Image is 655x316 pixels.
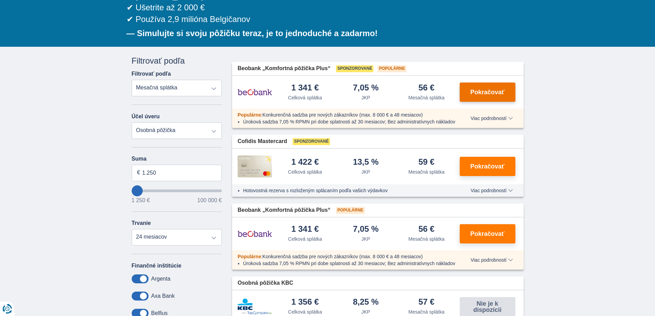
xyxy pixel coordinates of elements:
font: JKP [361,169,370,175]
font: Populárne [337,208,363,213]
font: Populárne [238,112,261,118]
font: Beobank „Komfortná pôžička Plus“ [238,65,330,71]
font: : [261,112,262,118]
font: Cofidis Mastercard [238,138,287,144]
font: ✔ Ušetrite až 2 000 € [127,3,205,12]
img: product.pl.alt Beobank [238,225,272,242]
font: Mesačná splátka [408,236,445,242]
font: Populárne [379,66,405,71]
font: JKP [361,236,370,242]
font: Úroková sadzba 7,05 % RPMN pri dobe splatnosti až 30 mesiacov; Bez administratívnych nákladov [243,261,455,266]
font: Suma [132,156,147,162]
font: JKP [361,95,370,100]
font: Populárne [238,254,261,259]
font: 1 341 € [291,224,319,233]
font: Celková splátka [288,95,322,100]
font: : [261,254,262,259]
button: Pokračovať [460,83,515,102]
button: Pokračovať [460,157,515,176]
font: JKP [361,309,370,315]
font: Viac podrobností [471,116,507,121]
font: Úroková sadzba 7,05 % RPMN pri dobe splatnosti až 30 mesiacov; Bez administratívnych nákladov [243,119,455,124]
font: Finančné inštitúcie [132,263,182,269]
font: 1 356 € [291,297,319,306]
button: Pokračovať [460,224,515,243]
button: Viac podrobností [466,116,518,121]
font: Účel úveru [132,113,160,119]
font: Mesačná splátka [408,169,445,175]
font: Konkurenčná sadzba pre nových zákazníkov (max. 8 000 € a 48 mesiacov) [262,112,423,118]
font: 13,5 % [353,157,379,166]
font: — Simulujte si svoju pôžičku teraz, je to jednoduché a zadarmo! [127,29,378,38]
img: product.pl.alt Cofidis CC [238,155,272,177]
font: 59 € [418,157,435,166]
font: 8,25 % [353,297,379,306]
font: Belfius [151,310,168,316]
font: 1 341 € [291,83,319,92]
button: Viac podrobností [466,257,518,263]
font: Mesačná splátka [408,309,445,315]
font: Hotovostná rezerva s rozloženým splácaním podľa vašich výdavkov [243,188,387,193]
img: product.pl.alt KBC [238,298,272,315]
font: Filtrovať podľa [132,71,171,77]
font: 7,05 % [353,224,379,233]
font: ✔ Používa 2,9 milióna Belgičanov [127,14,250,24]
img: product.pl.alt Beobank [238,84,272,101]
font: 1 422 € [291,157,319,166]
font: 7,05 % [353,83,379,92]
font: Pokračovať [470,230,505,237]
font: 56 € [418,224,435,233]
font: Viac podrobností [471,257,507,263]
font: Sponzorované [337,66,372,71]
font: Argenta [151,276,171,282]
font: Mesačná splátka [408,95,445,100]
font: Sponzorované [294,139,329,144]
font: € [137,170,140,175]
font: 100 000 € [197,197,222,203]
font: Pokračovať [470,163,505,170]
font: 57 € [418,297,435,306]
font: Celková splátka [288,236,322,242]
font: Celková splátka [288,169,322,175]
font: Osobná pôžička KBC [238,280,293,286]
font: Filtrovať podľa [132,56,185,65]
font: 1 250 € [132,197,150,203]
font: Konkurenčná sadzba pre nových zákazníkov (max. 8 000 € a 48 mesiacov) [262,254,423,259]
font: Nie je k dispozícii [473,300,501,313]
font: Axa Bank [151,293,175,299]
font: 56 € [418,83,435,92]
font: Trvanie [132,220,151,226]
font: Viac podrobností [471,188,507,193]
button: Viac podrobností [466,188,518,193]
font: Celková splátka [288,309,322,315]
input: chcem si požičať [132,189,222,192]
font: Pokračovať [470,89,505,96]
font: Beobank „Komfortná pôžička Plus“ [238,207,330,213]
